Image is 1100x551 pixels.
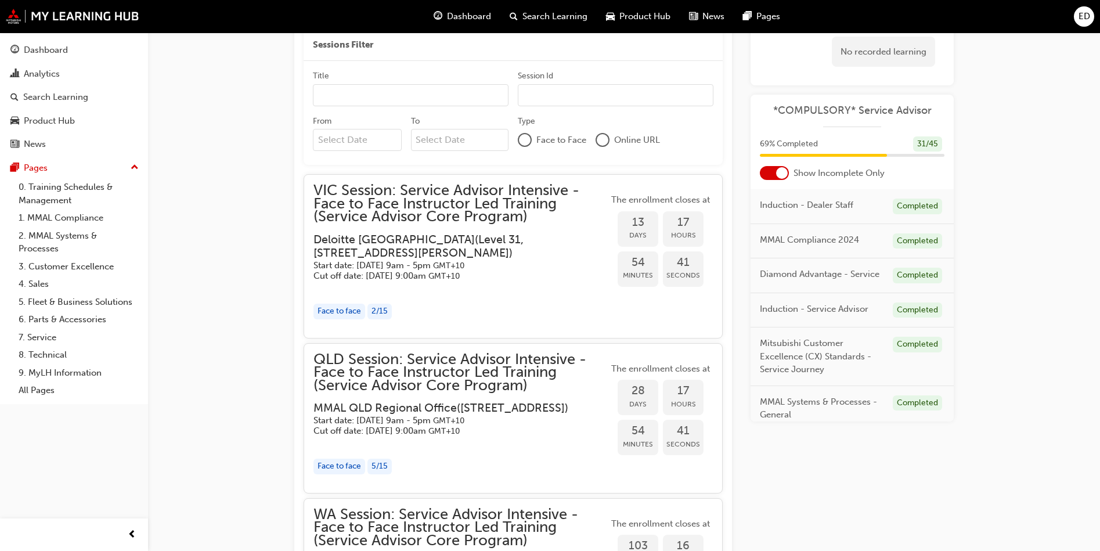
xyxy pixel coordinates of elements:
input: To [411,129,509,151]
div: Pages [24,161,48,175]
div: Face to face [313,304,365,319]
span: 13 [618,216,658,229]
button: ED [1074,6,1094,27]
span: WA Session: Service Advisor Intensive - Face to Face Instructor Led Training (Service Advisor Cor... [313,508,608,548]
span: Diamond Advantage - Service [760,268,879,281]
span: The enrollment closes at [608,362,713,376]
span: 28 [618,384,658,398]
span: Sessions Filter [313,38,373,52]
span: pages-icon [10,163,19,174]
span: ED [1079,10,1090,23]
span: Pages [756,10,780,23]
span: up-icon [131,160,139,175]
div: Face to face [313,459,365,474]
button: VIC Session: Service Advisor Intensive - Face to Face Instructor Led Training (Service Advisor Co... [313,184,713,328]
div: Completed [893,233,942,249]
h3: MMAL QLD Regional Office ( [STREET_ADDRESS] ) [313,401,590,415]
span: VIC Session: Service Advisor Intensive - Face to Face Instructor Led Training (Service Advisor Co... [313,184,608,224]
span: news-icon [10,139,19,150]
a: search-iconSearch Learning [500,5,597,28]
a: 5. Fleet & Business Solutions [14,293,143,311]
span: 17 [663,384,704,398]
img: mmal [6,9,139,24]
span: MMAL Compliance 2024 [760,233,859,246]
h5: Start date: [DATE] 9am - 5pm [313,260,590,271]
a: All Pages [14,381,143,399]
a: Product Hub [5,110,143,132]
span: Hours [663,229,704,242]
div: Completed [893,337,942,352]
a: 2. MMAL Systems & Processes [14,227,143,258]
a: pages-iconPages [734,5,789,28]
h5: Cut off date: [DATE] 9:00am [313,426,590,437]
div: Type [518,116,535,127]
span: Days [618,398,658,411]
input: From [313,129,402,151]
span: chart-icon [10,69,19,80]
a: Dashboard [5,39,143,61]
span: Seconds [663,269,704,282]
span: Product Hub [619,10,670,23]
span: search-icon [10,92,19,103]
div: Dashboard [24,44,68,57]
a: car-iconProduct Hub [597,5,680,28]
div: Product Hub [24,114,75,128]
div: Analytics [24,67,60,81]
span: MMAL Systems & Processes - General [760,395,883,421]
span: Online URL [614,134,660,147]
span: news-icon [689,9,698,24]
span: prev-icon [128,528,136,542]
button: DashboardAnalyticsSearch LearningProduct HubNews [5,37,143,157]
div: Search Learning [23,91,88,104]
div: Completed [893,302,942,318]
span: car-icon [606,9,615,24]
div: Completed [893,268,942,283]
a: guage-iconDashboard [424,5,500,28]
button: Pages [5,157,143,179]
span: search-icon [510,9,518,24]
span: pages-icon [743,9,752,24]
div: Completed [893,395,942,410]
div: To [411,116,420,127]
span: 17 [663,216,704,229]
a: 0. Training Schedules & Management [14,178,143,209]
h5: Start date: [DATE] 9am - 5pm [313,415,590,426]
span: car-icon [10,116,19,127]
span: Mitsubishi Customer Excellence (CX) Standards - Service Journey [760,337,883,376]
span: Australian Eastern Standard Time GMT+10 [428,426,460,436]
a: 7. Service [14,329,143,347]
div: Completed [893,199,942,214]
div: 2 / 15 [367,304,392,319]
button: QLD Session: Service Advisor Intensive - Face to Face Instructor Led Training (Service Advisor Co... [313,353,713,484]
h5: Cut off date: [DATE] 9:00am [313,271,590,282]
input: Session Id [518,84,713,106]
span: guage-icon [434,9,442,24]
a: 6. Parts & Accessories [14,311,143,329]
span: guage-icon [10,45,19,56]
span: The enrollment closes at [608,517,713,531]
span: Australian Eastern Standard Time GMT+10 [428,271,460,281]
span: Days [618,229,658,242]
div: News [24,138,46,151]
span: Search Learning [522,10,587,23]
div: 5 / 15 [367,459,392,474]
div: From [313,116,331,127]
span: 54 [618,424,658,438]
a: Search Learning [5,87,143,108]
span: Australian Eastern Standard Time GMT+10 [433,416,464,426]
span: Minutes [618,269,658,282]
span: News [702,10,724,23]
a: 9. MyLH Information [14,364,143,382]
a: News [5,134,143,155]
span: Seconds [663,438,704,451]
a: 8. Technical [14,346,143,364]
span: Hours [663,398,704,411]
span: Induction - Dealer Staff [760,199,853,212]
h3: Deloitte [GEOGRAPHIC_DATA] ( Level 31, [STREET_ADDRESS][PERSON_NAME] ) [313,233,590,260]
div: No recorded learning [832,36,935,67]
input: Title [313,84,508,106]
span: Induction - Service Advisor [760,302,868,315]
div: 31 / 45 [913,136,942,152]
